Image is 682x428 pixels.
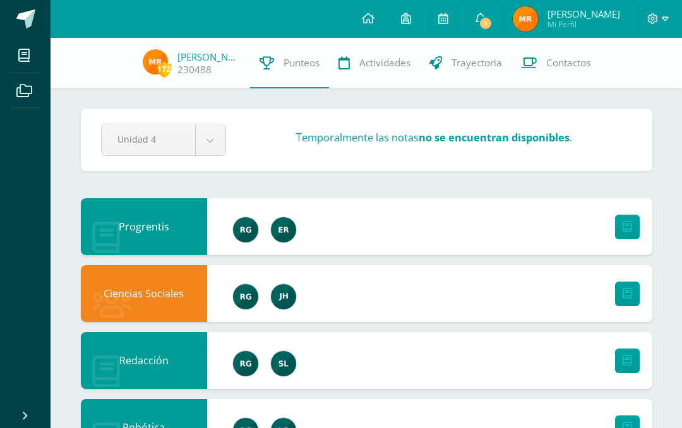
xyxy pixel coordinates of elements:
span: 172 [157,61,171,77]
a: Unidad 4 [102,124,225,155]
img: 2f952caa3f07b7df01ee2ceb26827530.png [271,284,296,309]
img: 24ef3269677dd7dd963c57b86ff4a022.png [233,351,258,376]
span: Contactos [546,56,590,69]
div: Progrentis [81,198,207,255]
span: Trayectoria [452,56,502,69]
img: 24ef3269677dd7dd963c57b86ff4a022.png [233,284,258,309]
span: Mi Perfil [547,19,620,30]
img: 24ef3269677dd7dd963c57b86ff4a022.png [233,217,258,242]
div: Ciencias Sociales [81,265,207,322]
a: Actividades [329,38,420,88]
a: Contactos [512,38,600,88]
h3: Temporalmente las notas . [296,131,572,145]
span: 1 [479,16,493,30]
img: 048be6b1e7965731d015dde3f17a2b3b.png [143,49,168,74]
span: Punteos [284,56,320,69]
a: 230488 [177,63,212,76]
a: Punteos [250,38,329,88]
div: Redacción [81,332,207,389]
strong: no se encuentran disponibles [419,131,570,145]
a: [PERSON_NAME] [177,51,241,63]
img: 048be6b1e7965731d015dde3f17a2b3b.png [513,6,538,32]
a: Trayectoria [420,38,512,88]
span: Actividades [359,56,410,69]
img: 43406b00e4edbe00e0fe2658b7eb63de.png [271,217,296,242]
span: [PERSON_NAME] [547,8,620,20]
img: aeec87acf9f73d1a1c3505d5770713a8.png [271,351,296,376]
span: Unidad 4 [117,124,179,154]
